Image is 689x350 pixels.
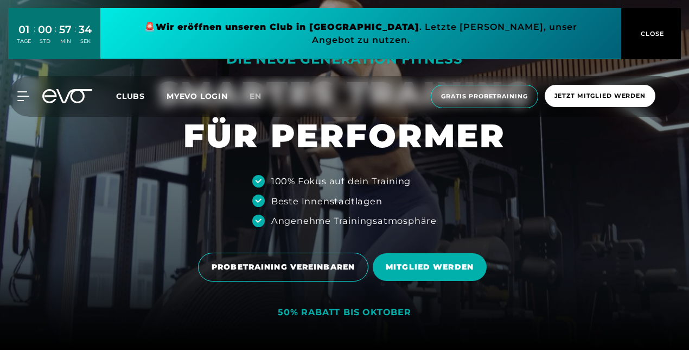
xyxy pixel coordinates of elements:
[386,261,474,273] span: MITGLIED WERDEN
[167,91,228,101] a: MYEVO LOGIN
[79,37,92,45] div: SEK
[116,91,145,101] span: Clubs
[621,8,681,59] button: CLOSE
[17,37,31,45] div: TAGE
[59,22,72,37] div: 57
[79,22,92,37] div: 34
[250,90,275,103] a: en
[638,29,665,39] span: CLOSE
[250,91,261,101] span: en
[271,174,411,187] div: 100% Fokus auf dein Training
[271,214,437,227] div: Angenehme Trainingsatmosphäre
[554,91,646,101] span: Jetzt Mitglied werden
[373,245,491,289] a: MITGLIED WERDEN
[441,92,528,101] span: Gratis Probetraining
[34,23,35,52] div: :
[38,37,52,45] div: STD
[428,85,541,108] a: Gratis Probetraining
[74,23,76,52] div: :
[17,22,31,37] div: 01
[541,85,659,108] a: Jetzt Mitglied werden
[212,261,355,273] span: PROBETRAINING VEREINBAREN
[198,245,373,290] a: PROBETRAINING VEREINBAREN
[271,195,382,208] div: Beste Innenstadtlagen
[278,307,411,318] div: 50% RABATT BIS OKTOBER
[38,22,52,37] div: 00
[55,23,56,52] div: :
[116,91,167,101] a: Clubs
[59,37,72,45] div: MIN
